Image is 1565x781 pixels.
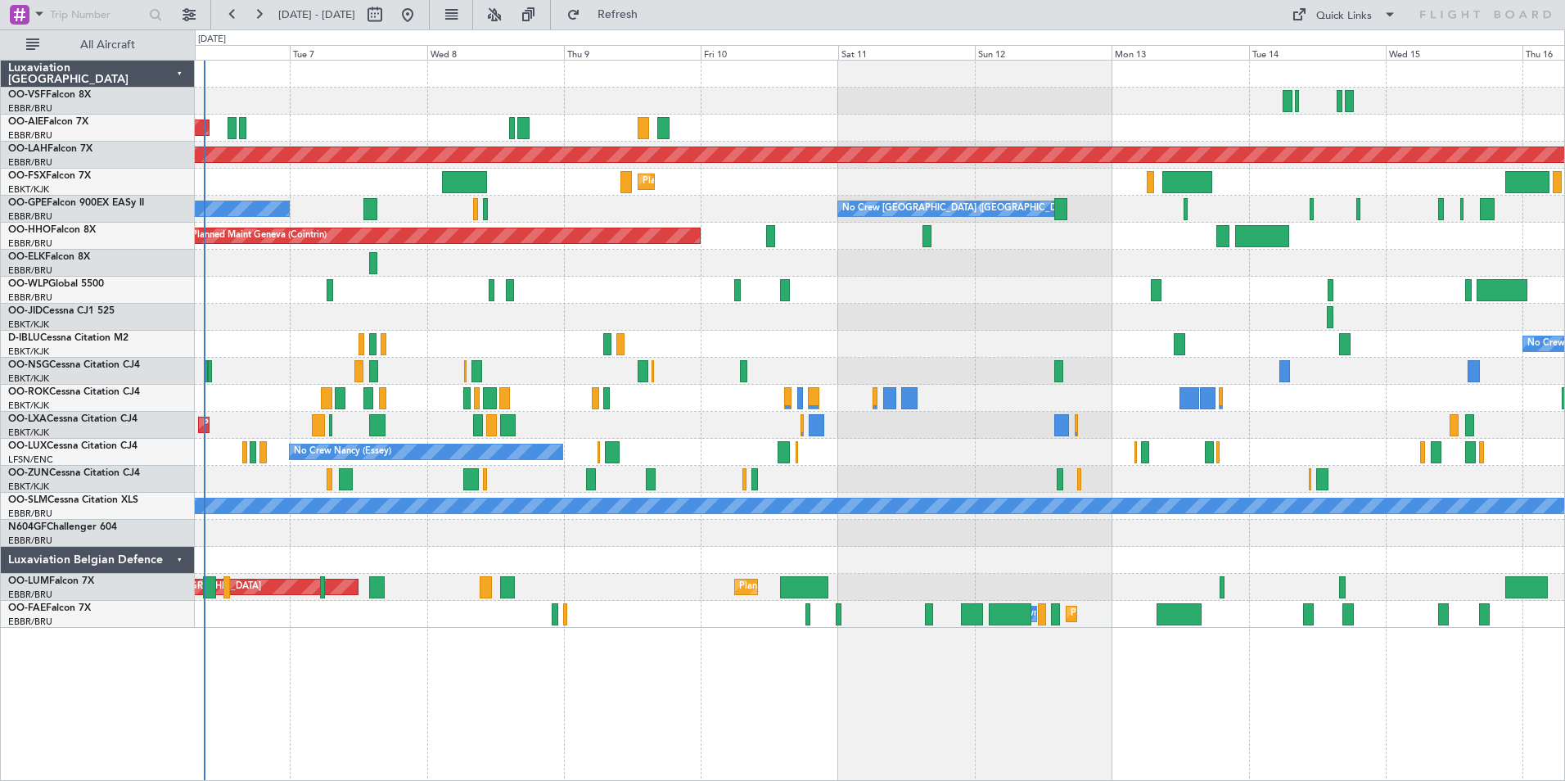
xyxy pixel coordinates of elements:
[8,495,138,505] a: OO-SLMCessna Citation XLS
[427,45,564,60] div: Wed 8
[1112,45,1248,60] div: Mon 13
[838,45,975,60] div: Sat 11
[8,603,91,613] a: OO-FAEFalcon 7X
[8,360,49,370] span: OO-NSG
[564,45,701,60] div: Thu 9
[8,468,140,478] a: OO-ZUNCessna Citation CJ4
[278,7,355,22] span: [DATE] - [DATE]
[8,603,46,613] span: OO-FAE
[8,372,49,385] a: EBKT/KJK
[739,575,1035,599] div: Planned Maint [GEOGRAPHIC_DATA] ([GEOGRAPHIC_DATA] National)
[18,32,178,58] button: All Aircraft
[8,495,47,505] span: OO-SLM
[8,210,52,223] a: EBBR/BRU
[8,306,115,316] a: OO-JIDCessna CJ1 525
[8,225,51,235] span: OO-HHO
[8,291,52,304] a: EBBR/BRU
[8,237,52,250] a: EBBR/BRU
[8,252,90,262] a: OO-ELKFalcon 8X
[294,440,391,464] div: No Crew Nancy (Essey)
[559,2,657,28] button: Refresh
[8,102,52,115] a: EBBR/BRU
[975,45,1112,60] div: Sun 12
[8,589,52,601] a: EBBR/BRU
[8,387,49,397] span: OO-ROK
[8,441,138,451] a: OO-LUXCessna Citation CJ4
[8,387,140,397] a: OO-ROKCessna Citation CJ4
[8,279,48,289] span: OO-WLP
[8,576,49,586] span: OO-LUM
[198,33,226,47] div: [DATE]
[8,90,91,100] a: OO-VSFFalcon 8X
[8,576,94,586] a: OO-LUMFalcon 7X
[50,2,144,27] input: Trip Number
[192,223,327,248] div: Planned Maint Geneva (Cointrin)
[8,441,47,451] span: OO-LUX
[643,169,833,194] div: Planned Maint Kortrijk-[GEOGRAPHIC_DATA]
[842,196,1116,221] div: No Crew [GEOGRAPHIC_DATA] ([GEOGRAPHIC_DATA] National)
[8,279,104,289] a: OO-WLPGlobal 5500
[8,171,91,181] a: OO-FSXFalcon 7X
[1316,8,1372,25] div: Quick Links
[8,171,46,181] span: OO-FSX
[8,522,47,532] span: N604GF
[701,45,837,60] div: Fri 10
[584,9,652,20] span: Refresh
[8,264,52,277] a: EBBR/BRU
[8,400,49,412] a: EBKT/KJK
[8,481,49,493] a: EBKT/KJK
[1386,45,1522,60] div: Wed 15
[8,117,88,127] a: OO-AIEFalcon 7X
[8,117,43,127] span: OO-AIE
[8,225,96,235] a: OO-HHOFalcon 8X
[153,45,290,60] div: Mon 6
[8,508,52,520] a: EBBR/BRU
[43,39,173,51] span: All Aircraft
[8,468,49,478] span: OO-ZUN
[8,454,53,466] a: LFSN/ENC
[8,129,52,142] a: EBBR/BRU
[8,333,40,343] span: D-IBLU
[8,345,49,358] a: EBKT/KJK
[8,306,43,316] span: OO-JID
[1249,45,1386,60] div: Tue 14
[8,144,92,154] a: OO-LAHFalcon 7X
[8,414,47,424] span: OO-LXA
[8,252,45,262] span: OO-ELK
[8,198,144,208] a: OO-GPEFalcon 900EX EASy II
[8,90,46,100] span: OO-VSF
[8,414,138,424] a: OO-LXACessna Citation CJ4
[290,45,426,60] div: Tue 7
[203,413,394,437] div: Planned Maint Kortrijk-[GEOGRAPHIC_DATA]
[1283,2,1405,28] button: Quick Links
[8,183,49,196] a: EBKT/KJK
[8,333,129,343] a: D-IBLUCessna Citation M2
[1071,602,1214,626] div: Planned Maint Melsbroek Air Base
[8,535,52,547] a: EBBR/BRU
[8,360,140,370] a: OO-NSGCessna Citation CJ4
[8,198,47,208] span: OO-GPE
[8,156,52,169] a: EBBR/BRU
[8,616,52,628] a: EBBR/BRU
[8,318,49,331] a: EBKT/KJK
[8,522,117,532] a: N604GFChallenger 604
[8,144,47,154] span: OO-LAH
[8,427,49,439] a: EBKT/KJK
